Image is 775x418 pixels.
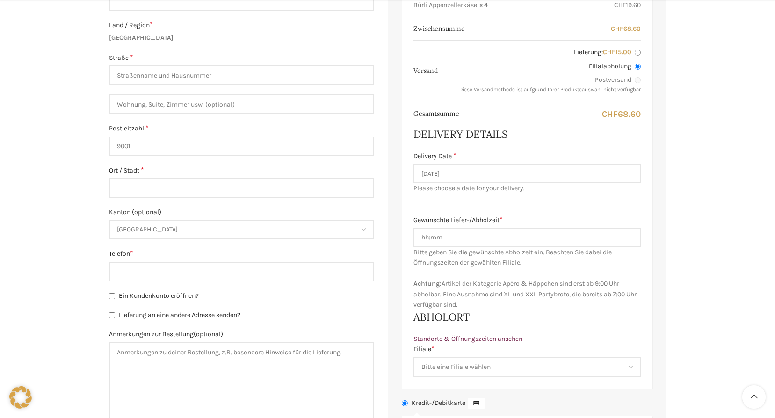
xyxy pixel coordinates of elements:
input: hh:mm [413,228,641,247]
span: (optional) [132,208,161,216]
label: Anmerkungen zur Bestellung [109,329,374,339]
small: Diese Versandmethode ist aufgrund Ihrer Produkteauswahl nicht verfügbar [459,86,641,93]
label: Filialabholung [448,62,641,71]
span: Lieferung an eine andere Adresse senden? [119,311,240,319]
th: Gesamtsumme [413,102,464,126]
strong: Achtung: [413,280,442,288]
label: Postleitzahl [109,123,374,134]
bdi: 15.00 [603,48,631,56]
span: Please choose a date for your delivery. [413,183,641,194]
label: Filiale [413,344,641,354]
input: Straßenname und Hausnummer [109,65,374,85]
a: Scroll to top button [742,385,766,409]
strong: [GEOGRAPHIC_DATA] [109,34,174,42]
input: Wohnung, Suite, Zimmer usw. (optional) [109,94,374,114]
span: CHF [603,48,616,56]
strong: × 4 [479,0,488,10]
input: Ein Kundenkonto eröffnen? [109,293,115,299]
label: Kanton [109,207,374,217]
label: Straße [109,53,374,63]
span: Bürli Appenzellerkäse [413,0,477,10]
span: CHF [602,109,618,119]
span: Ein Kundenkonto eröffnen? [119,292,199,300]
label: Kredit-/Debitkarte [412,399,487,407]
input: Select a delivery date [413,164,641,183]
span: CHF [611,25,623,33]
label: Lieferung: [448,48,641,57]
label: Gewünschte Liefer-/Abholzeit [413,215,641,225]
bdi: 68.60 [611,25,641,33]
span: St. Gallen [110,221,373,238]
label: Postversand [448,75,641,85]
label: Delivery Date [413,151,641,161]
img: Kredit-/Debitkarte [468,398,485,409]
bdi: 19.60 [614,1,641,9]
label: Land / Region [109,20,374,30]
span: (optional) [194,330,223,338]
h3: Delivery Details [413,127,641,142]
h3: Abholort [413,310,641,324]
span: Bitte geben Sie die gewünschte Abholzeit ein. Beachten Sie dabei die Öffnungszeiten der gewählten... [413,248,637,309]
th: Zwischensumme [413,17,470,41]
span: CHF [614,1,626,9]
span: Kanton [109,220,374,239]
th: Versand [413,59,442,83]
label: Ort / Stadt [109,166,374,176]
bdi: 68.60 [602,109,641,119]
input: Lieferung an eine andere Adresse senden? [109,312,115,318]
label: Telefon [109,249,374,259]
a: Standorte & Öffnungszeiten ansehen [413,335,522,343]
